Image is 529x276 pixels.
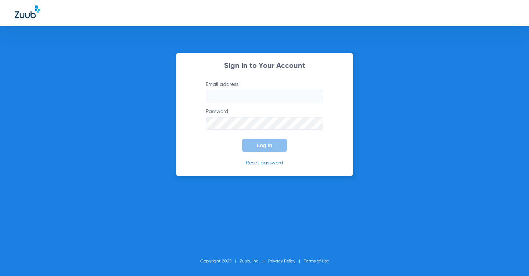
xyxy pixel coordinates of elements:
[206,81,323,102] label: Email address
[304,259,329,264] a: Terms of Use
[15,6,40,18] img: Zuub Logo
[240,258,268,265] li: Zuub, Inc.
[268,259,295,264] a: Privacy Policy
[200,258,240,265] li: Copyright 2025
[206,90,323,102] input: Email address
[492,241,529,276] iframe: Chat Widget
[206,117,323,130] input: Password
[246,160,283,166] a: Reset password
[206,108,323,130] label: Password
[242,139,287,152] button: Log In
[257,142,272,148] span: Log In
[195,62,334,70] h2: Sign In to Your Account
